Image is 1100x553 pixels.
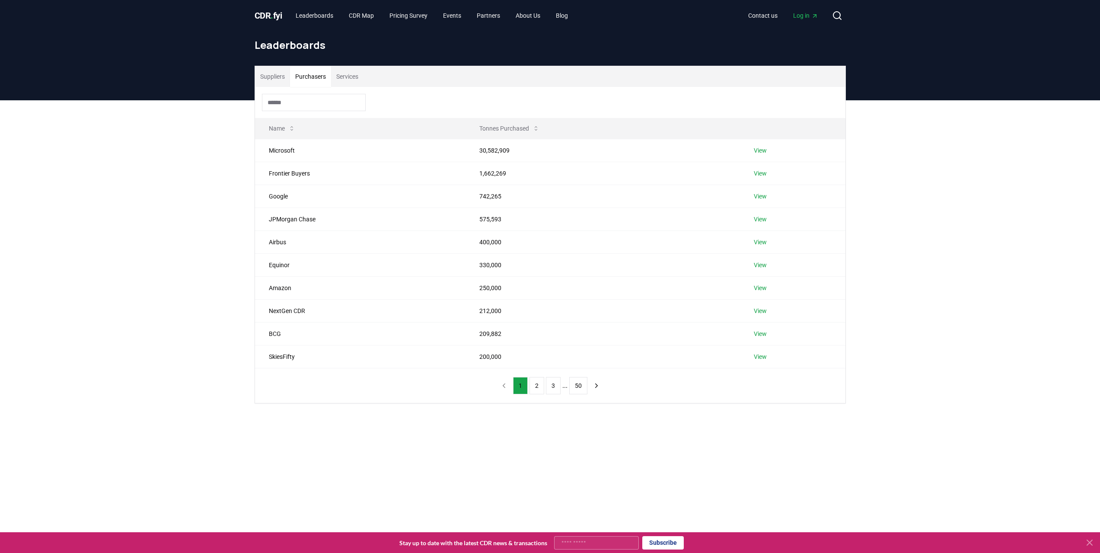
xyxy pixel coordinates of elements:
a: CDR Map [342,8,381,23]
td: Amazon [255,276,466,299]
button: 3 [546,377,561,394]
td: BCG [255,322,466,345]
a: Partners [470,8,507,23]
a: Blog [549,8,575,23]
td: Equinor [255,253,466,276]
td: 330,000 [466,253,740,276]
a: View [754,169,767,178]
button: Purchasers [290,66,331,87]
a: Events [436,8,468,23]
button: 50 [569,377,587,394]
button: Suppliers [255,66,290,87]
a: View [754,238,767,246]
a: View [754,329,767,338]
li: ... [562,380,568,391]
button: next page [589,377,604,394]
td: 209,882 [466,322,740,345]
td: 200,000 [466,345,740,368]
a: View [754,192,767,201]
button: Services [331,66,363,87]
td: 1,662,269 [466,162,740,185]
span: Log in [793,11,818,20]
a: View [754,215,767,224]
td: Google [255,185,466,208]
a: View [754,284,767,292]
a: Contact us [741,8,784,23]
td: 30,582,909 [466,139,740,162]
td: NextGen CDR [255,299,466,322]
nav: Main [289,8,575,23]
td: SkiesFifty [255,345,466,368]
a: View [754,146,767,155]
button: 2 [529,377,544,394]
td: 212,000 [466,299,740,322]
span: CDR fyi [255,10,282,21]
h1: Leaderboards [255,38,846,52]
span: . [271,10,273,21]
nav: Main [741,8,825,23]
td: Microsoft [255,139,466,162]
td: 250,000 [466,276,740,299]
a: Log in [786,8,825,23]
a: View [754,307,767,315]
td: 742,265 [466,185,740,208]
td: JPMorgan Chase [255,208,466,230]
td: Airbus [255,230,466,253]
button: Name [262,120,302,137]
a: Pricing Survey [383,8,434,23]
a: CDR.fyi [255,10,282,22]
td: Frontier Buyers [255,162,466,185]
td: 400,000 [466,230,740,253]
a: Leaderboards [289,8,340,23]
td: 575,593 [466,208,740,230]
a: About Us [509,8,547,23]
button: Tonnes Purchased [472,120,546,137]
a: View [754,261,767,269]
a: View [754,352,767,361]
button: 1 [513,377,528,394]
